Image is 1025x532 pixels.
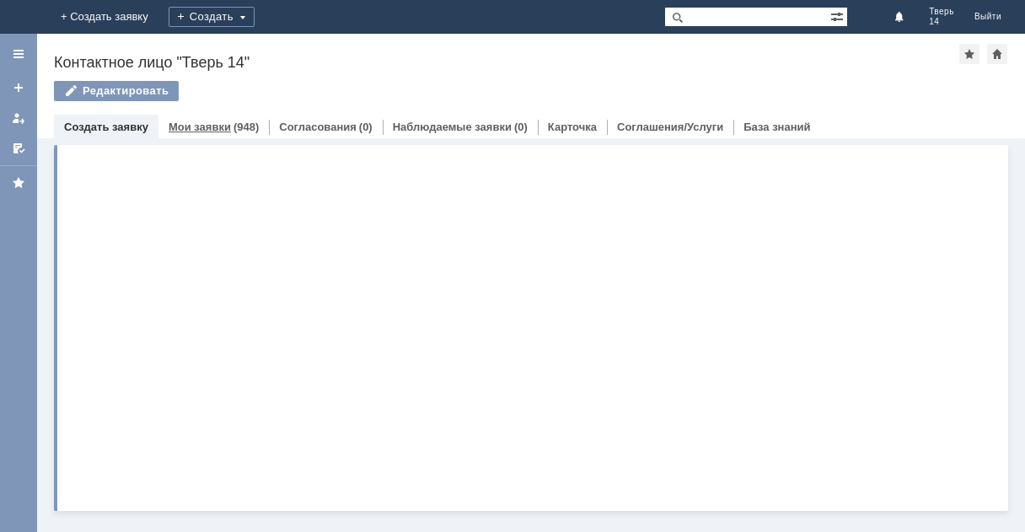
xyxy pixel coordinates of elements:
a: Создать заявку [64,121,148,133]
div: Добавить в избранное [959,44,979,64]
a: Карточка [548,121,597,133]
a: Мои заявки [5,105,32,132]
a: Создать заявку [5,74,32,101]
span: Тверь [929,7,954,17]
div: Сделать домашней страницей [987,44,1007,64]
a: Наблюдаемые заявки [393,121,512,133]
a: База знаний [743,121,810,133]
a: Согласования [279,121,357,133]
span: 14 [929,17,954,27]
div: (948) [233,121,259,133]
a: Мои заявки [169,121,231,133]
div: Создать [169,7,255,27]
div: (0) [514,121,528,133]
div: Контактное лицо "Тверь 14" [54,54,959,71]
a: Мои согласования [5,135,32,162]
a: Соглашения/Услуги [617,121,723,133]
span: Расширенный поиск [830,8,847,24]
div: (0) [359,121,373,133]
